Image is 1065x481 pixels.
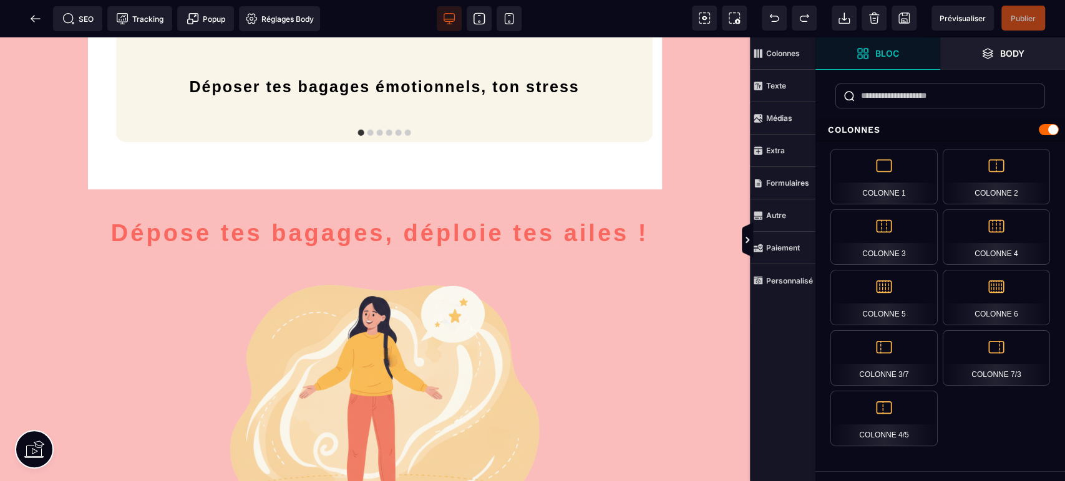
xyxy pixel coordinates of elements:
span: Retour [23,6,48,31]
span: Ouvrir les blocs [815,37,940,70]
b: Déposer tes bagages émotionnels, ton stress [189,40,579,58]
span: Capture d'écran [722,6,747,31]
strong: Autre [766,211,786,220]
div: Colonnes [815,118,1065,141]
strong: Médias [766,113,792,123]
div: Colonne 5 [830,270,938,325]
strong: Bloc [875,49,899,58]
span: Afficher les vues [815,222,828,259]
span: SEO [62,12,94,25]
strong: Personnalisé [766,276,813,285]
span: Créer une alerte modale [177,6,234,31]
div: Colonne 1 [830,149,938,204]
span: Voir bureau [437,6,462,31]
div: Colonne 2 [943,149,1050,204]
span: Importer [832,6,857,31]
span: Code de suivi [107,6,172,31]
span: Favicon [239,6,320,31]
strong: Extra [766,146,785,155]
div: Colonne 6 [943,270,1050,325]
div: Colonne 4/5 [830,391,938,446]
span: Extra [750,135,815,167]
strong: Body [1000,49,1024,58]
span: Publier [1011,14,1036,23]
span: Ouvrir les calques [940,37,1065,70]
div: Colonne 7/3 [943,330,1050,386]
span: Nettoyage [862,6,887,31]
span: Voir les composants [692,6,717,31]
span: Tracking [116,12,163,25]
strong: Paiement [766,243,800,252]
strong: Colonnes [766,49,800,58]
strong: Texte [766,81,786,90]
span: Texte [750,70,815,102]
div: Colonne 4 [943,209,1050,265]
span: Voir mobile [497,6,522,31]
span: Métadata SEO [53,6,102,31]
span: Défaire [762,6,787,31]
span: Formulaires [750,167,815,199]
div: Colonne 3/7 [830,330,938,386]
span: Enregistrer [892,6,917,31]
span: Rétablir [792,6,817,31]
span: Paiement [750,232,815,264]
span: Popup [187,12,225,25]
span: Réglages Body [245,12,314,25]
div: Colonne 3 [830,209,938,265]
span: Prévisualiser [940,14,986,23]
strong: Formulaires [766,178,809,188]
span: Aperçu [931,6,994,31]
span: Personnalisé [750,264,815,297]
span: Médias [750,102,815,135]
span: Colonnes [750,37,815,70]
span: Enregistrer le contenu [1001,6,1045,31]
span: Voir tablette [467,6,492,31]
span: Autre [750,199,815,232]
